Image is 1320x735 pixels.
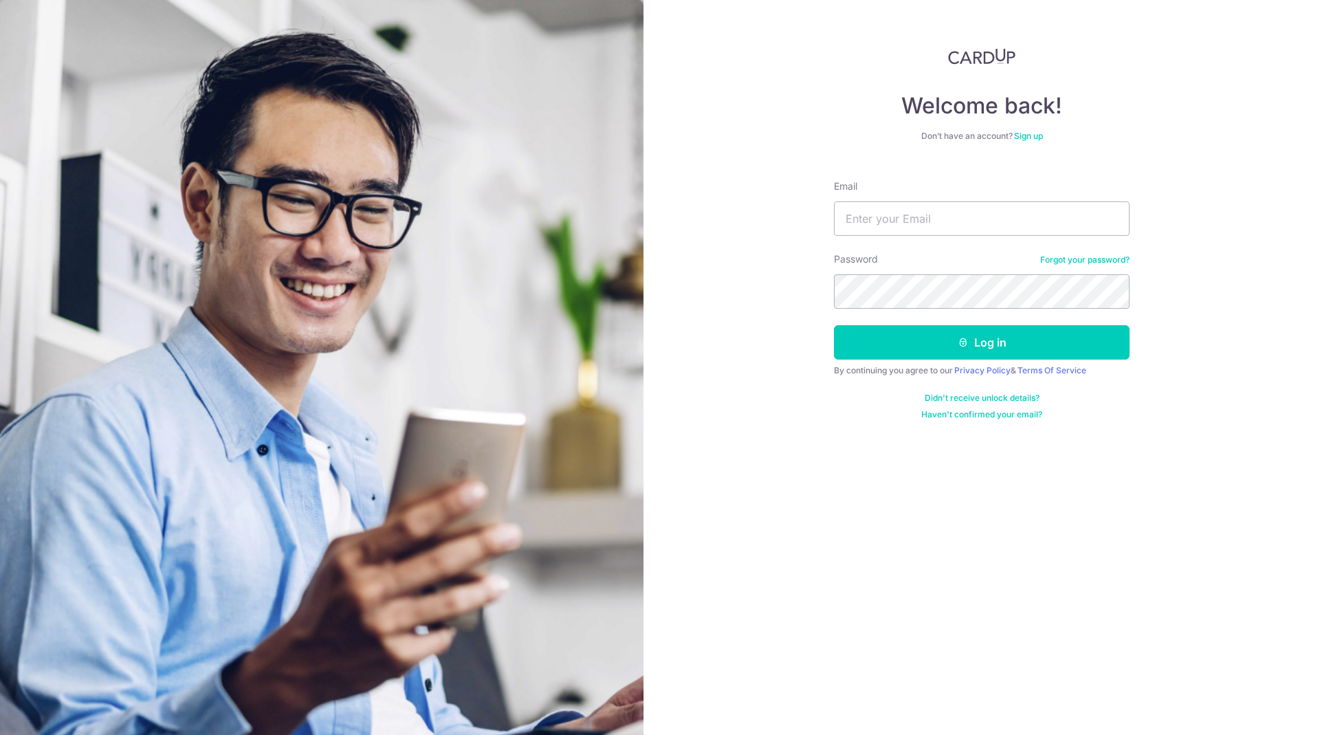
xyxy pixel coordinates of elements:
input: Enter your Email [834,201,1130,236]
div: By continuing you agree to our & [834,365,1130,376]
a: Haven't confirmed your email? [921,409,1042,420]
a: Privacy Policy [954,365,1011,375]
img: CardUp Logo [948,48,1015,65]
h4: Welcome back! [834,92,1130,120]
label: Password [834,252,878,266]
div: Don’t have an account? [834,131,1130,142]
a: Forgot your password? [1040,254,1130,265]
a: Terms Of Service [1017,365,1086,375]
label: Email [834,179,857,193]
a: Sign up [1014,131,1043,141]
a: Didn't receive unlock details? [925,393,1039,404]
button: Log in [834,325,1130,360]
